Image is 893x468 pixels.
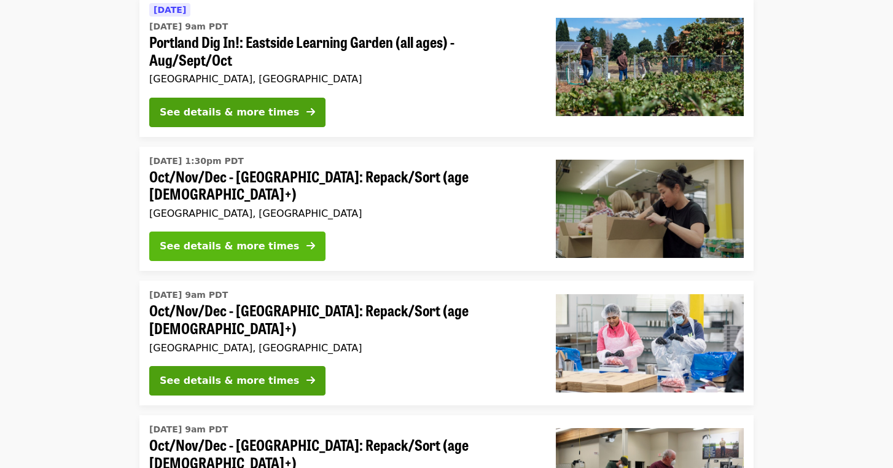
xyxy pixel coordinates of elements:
[149,98,326,127] button: See details & more times
[149,155,244,168] time: [DATE] 1:30pm PDT
[556,294,744,392] img: Oct/Nov/Dec - Beaverton: Repack/Sort (age 10+) organized by Oregon Food Bank
[556,160,744,258] img: Oct/Nov/Dec - Portland: Repack/Sort (age 8+) organized by Oregon Food Bank
[149,302,536,337] span: Oct/Nov/Dec - [GEOGRAPHIC_DATA]: Repack/Sort (age [DEMOGRAPHIC_DATA]+)
[149,168,536,203] span: Oct/Nov/Dec - [GEOGRAPHIC_DATA]: Repack/Sort (age [DEMOGRAPHIC_DATA]+)
[160,373,299,388] div: See details & more times
[306,375,315,386] i: arrow-right icon
[149,366,326,396] button: See details & more times
[149,73,536,85] div: [GEOGRAPHIC_DATA], [GEOGRAPHIC_DATA]
[306,106,315,118] i: arrow-right icon
[149,232,326,261] button: See details & more times
[154,5,186,15] span: [DATE]
[149,208,536,219] div: [GEOGRAPHIC_DATA], [GEOGRAPHIC_DATA]
[149,289,228,302] time: [DATE] 9am PDT
[556,18,744,116] img: Portland Dig In!: Eastside Learning Garden (all ages) - Aug/Sept/Oct organized by Oregon Food Bank
[139,281,754,405] a: See details for "Oct/Nov/Dec - Beaverton: Repack/Sort (age 10+)"
[306,240,315,252] i: arrow-right icon
[149,33,536,69] span: Portland Dig In!: Eastside Learning Garden (all ages) - Aug/Sept/Oct
[149,423,228,436] time: [DATE] 9am PDT
[160,239,299,254] div: See details & more times
[149,20,228,33] time: [DATE] 9am PDT
[149,342,536,354] div: [GEOGRAPHIC_DATA], [GEOGRAPHIC_DATA]
[160,105,299,120] div: See details & more times
[139,147,754,271] a: See details for "Oct/Nov/Dec - Portland: Repack/Sort (age 8+)"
